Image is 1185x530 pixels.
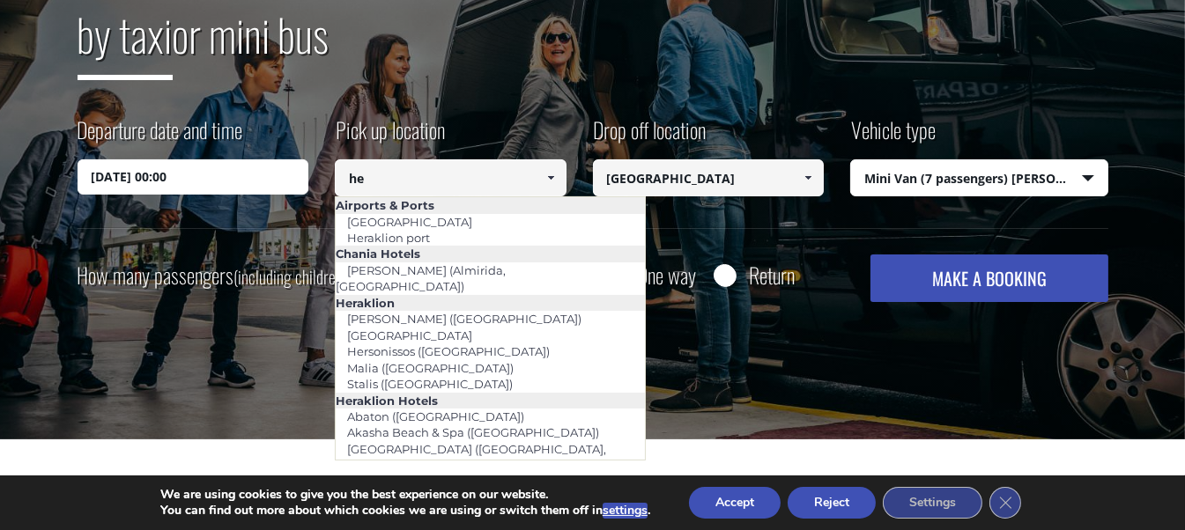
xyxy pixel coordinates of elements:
a: [PERSON_NAME] ([GEOGRAPHIC_DATA]) [336,306,593,331]
li: Heraklion [336,295,645,311]
label: Drop off location [593,114,707,159]
p: You can find out more about which cookies we are using or switch them off in . [160,503,650,519]
small: (including children) [234,263,348,290]
a: Akasha Beach & Spa ([GEOGRAPHIC_DATA]) [336,420,611,445]
li: Airports & Ports [336,197,645,213]
label: Vehicle type [850,114,936,159]
input: Select pickup location [335,159,567,196]
label: How many passengers ? [78,254,358,298]
button: MAKE A BOOKING [870,254,1107,302]
a: Stalis ([GEOGRAPHIC_DATA]) [336,372,524,396]
button: Settings [883,487,982,519]
button: settings [603,503,648,519]
a: [PERSON_NAME] (Almirida, [GEOGRAPHIC_DATA]) [336,258,506,298]
li: Chania Hotels [336,246,645,261]
label: One way [637,264,696,286]
a: [GEOGRAPHIC_DATA] ([GEOGRAPHIC_DATA], [GEOGRAPHIC_DATA]) [336,437,606,477]
a: Show All Items [794,159,823,196]
p: We are using cookies to give you the best experience on our website. [160,487,650,503]
input: Select drop-off location [593,159,825,196]
label: Pick up location [335,114,445,159]
a: Hersonissos ([GEOGRAPHIC_DATA]) [336,339,561,364]
a: [GEOGRAPHIC_DATA] [336,323,484,348]
li: Heraklion Hotels [336,393,645,409]
label: Departure date and time [78,114,243,159]
span: by taxi [78,1,173,80]
button: Close GDPR Cookie Banner [989,487,1021,519]
a: [GEOGRAPHIC_DATA] [336,210,484,234]
label: Return [749,264,795,286]
button: Accept [689,487,781,519]
a: Malia ([GEOGRAPHIC_DATA]) [336,356,525,380]
a: Show All Items [536,159,565,196]
a: Abaton ([GEOGRAPHIC_DATA]) [336,404,536,429]
span: Mini Van (7 passengers) [PERSON_NAME] [851,160,1107,197]
button: Reject [788,487,876,519]
a: Heraklion port [336,225,441,250]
